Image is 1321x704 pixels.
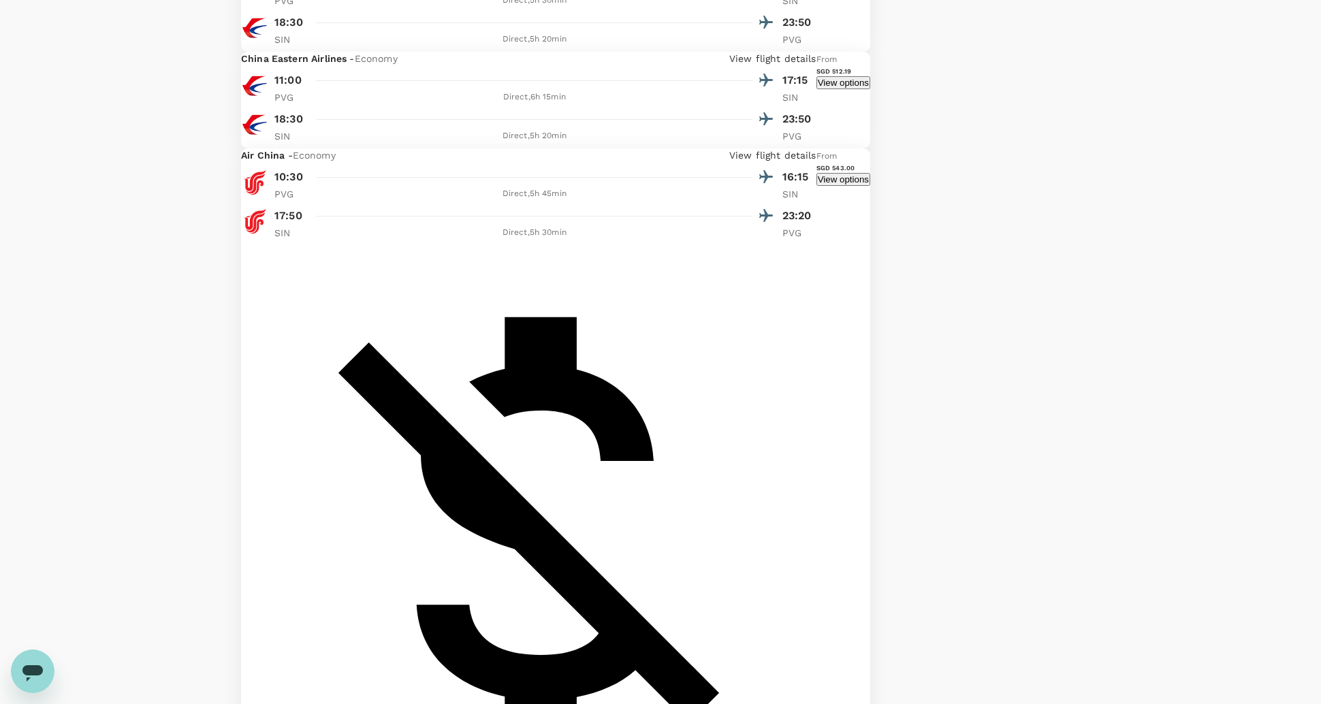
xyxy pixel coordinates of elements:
p: SIN [274,129,308,143]
div: Direct , 5h 20min [317,33,752,46]
p: 10:30 [274,169,303,185]
p: SIN [782,187,816,201]
h6: SGD 512.19 [816,67,870,76]
p: SIN [274,33,308,46]
span: Air China [241,150,288,161]
img: MU [241,14,268,42]
p: 11:00 [274,72,302,89]
p: PVG [782,33,816,46]
img: CA [241,208,268,235]
p: 17:15 [782,72,816,89]
p: 23:50 [782,14,816,31]
p: SIN [274,226,308,240]
p: PVG [274,91,308,104]
p: View flight details [729,52,816,65]
p: View flight details [729,148,816,162]
p: PVG [782,226,816,240]
span: - [349,53,354,64]
p: PVG [782,129,816,143]
img: MU [241,72,268,99]
img: CA [241,169,268,196]
p: 18:30 [274,111,303,127]
span: Economy [355,53,398,64]
button: View options [816,173,870,186]
div: Direct , 5h 45min [317,187,752,201]
span: China Eastern Airlines [241,53,349,64]
div: Direct , 6h 15min [317,91,752,104]
h6: SGD 543.00 [816,163,870,172]
span: Economy [293,150,336,161]
p: 18:30 [274,14,303,31]
p: SIN [782,91,816,104]
span: From [816,54,838,64]
iframe: Button to launch messaging window, conversation in progress [11,650,54,693]
div: Direct , 5h 20min [317,129,752,143]
span: From [816,151,838,161]
button: View options [816,76,870,89]
p: 16:15 [782,169,816,185]
div: Direct , 5h 30min [317,226,752,240]
img: MU [241,111,268,138]
p: 17:50 [274,208,302,224]
p: 23:50 [782,111,816,127]
p: 23:20 [782,208,816,224]
span: - [288,150,293,161]
p: PVG [274,187,308,201]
